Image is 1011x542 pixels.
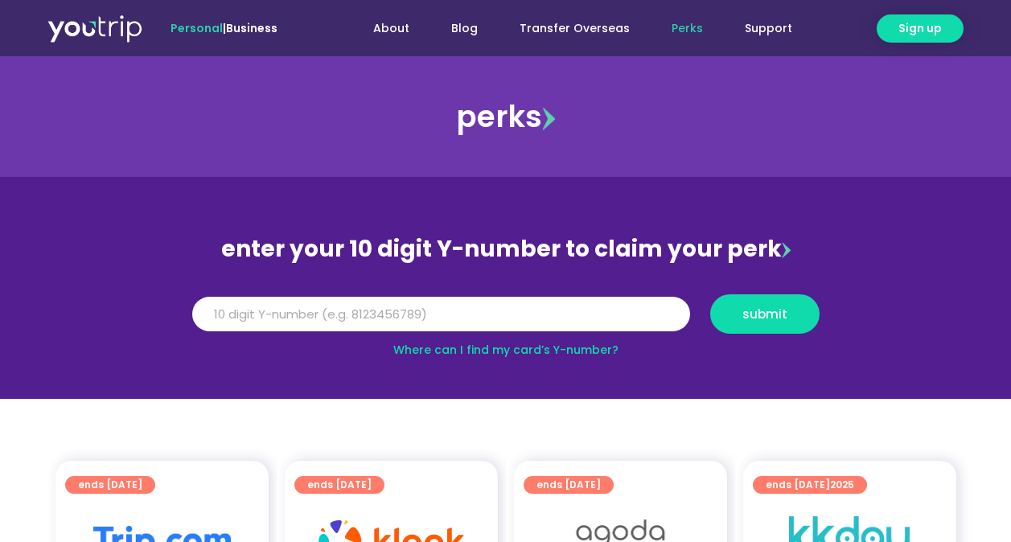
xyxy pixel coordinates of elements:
span: ends [DATE] [536,476,601,494]
a: ends [DATE]2025 [753,476,867,494]
a: Transfer Overseas [499,14,651,43]
form: Y Number [192,294,820,346]
button: submit [710,294,820,334]
span: Personal [171,20,223,36]
span: 2025 [830,478,854,491]
a: Blog [430,14,499,43]
a: ends [DATE] [65,476,155,494]
a: Sign up [877,14,964,43]
a: Business [226,20,277,36]
a: Where can I find my card’s Y-number? [393,342,619,358]
a: About [352,14,430,43]
div: enter your 10 digit Y-number to claim your perk [184,228,828,270]
span: | [171,20,277,36]
a: Perks [651,14,724,43]
input: 10 digit Y-number (e.g. 8123456789) [192,297,690,332]
a: ends [DATE] [524,476,614,494]
nav: Menu [321,14,813,43]
span: ends [DATE] [766,476,854,494]
span: Sign up [898,20,942,37]
a: ends [DATE] [294,476,384,494]
span: submit [742,308,787,320]
a: Support [724,14,813,43]
span: ends [DATE] [307,476,372,494]
span: ends [DATE] [78,476,142,494]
